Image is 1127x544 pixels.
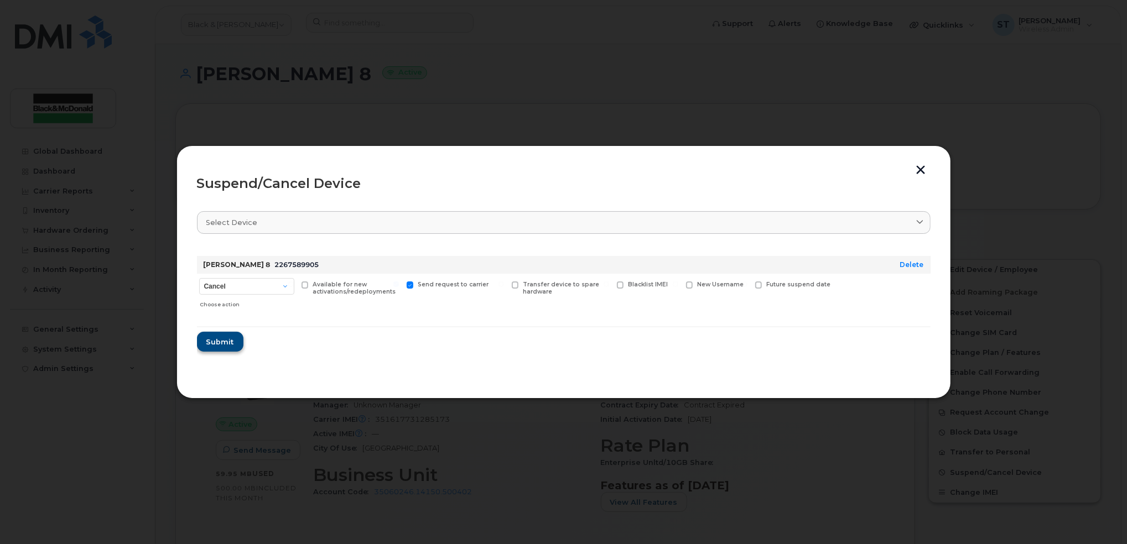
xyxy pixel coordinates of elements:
span: Transfer device to spare hardware [523,281,599,295]
div: Choose action [200,296,294,309]
span: Blacklist IMEI [628,281,668,288]
span: Future suspend date [766,281,830,288]
span: Send request to carrier [418,281,489,288]
input: Transfer device to spare hardware [498,281,504,287]
span: 2267589905 [275,260,319,269]
span: New Username [697,281,744,288]
input: Future suspend date [742,281,747,287]
input: New Username [673,281,678,287]
button: Submit [197,332,243,352]
span: Select device [206,217,258,228]
span: Available for new activations/redeployments [313,281,396,295]
strong: [PERSON_NAME] 8 [204,260,271,269]
span: Submit [206,337,234,347]
a: Delete [900,260,924,269]
div: Suspend/Cancel Device [197,177,931,190]
input: Send request to carrier [393,281,399,287]
a: Select device [197,211,931,234]
input: Available for new activations/redeployments [288,281,294,287]
input: Blacklist IMEI [604,281,609,287]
